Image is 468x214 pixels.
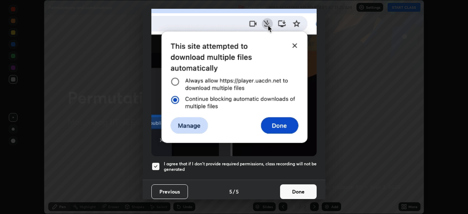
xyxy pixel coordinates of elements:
button: Previous [151,184,188,199]
h4: 5 [229,188,232,195]
h5: I agree that if I don't provide required permissions, class recording will not be generated [164,161,317,172]
h4: 5 [236,188,239,195]
h4: / [233,188,235,195]
button: Done [280,184,317,199]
